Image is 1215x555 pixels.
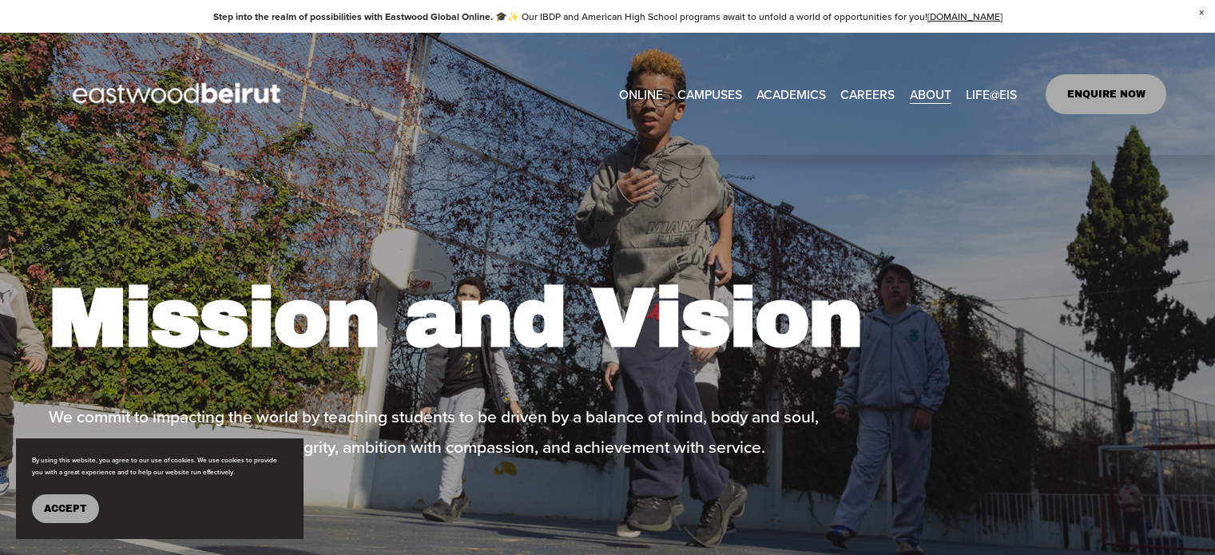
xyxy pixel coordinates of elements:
[966,83,1017,105] span: LIFE@EIS
[1046,74,1166,114] a: ENQUIRE NOW
[927,10,1003,23] a: [DOMAIN_NAME]
[32,494,99,523] button: Accept
[756,83,826,105] span: ACADEMICS
[44,503,87,514] span: Accept
[49,54,309,135] img: EastwoodIS Global Site
[840,81,895,106] a: CAREERS
[32,454,288,478] p: By using this website, you agree to our use of cookies. We use cookies to provide you with a grea...
[966,81,1017,106] a: folder dropdown
[677,81,742,106] a: folder dropdown
[49,401,838,462] p: We commit to impacting the world by teaching students to be driven by a balance of mind, body and...
[49,273,862,363] strong: Mission and Vision
[756,81,826,106] a: folder dropdown
[619,81,663,106] a: ONLINE
[677,83,742,105] span: CAMPUSES
[910,83,951,105] span: ABOUT
[16,438,304,539] section: Cookie banner
[910,81,951,106] a: folder dropdown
